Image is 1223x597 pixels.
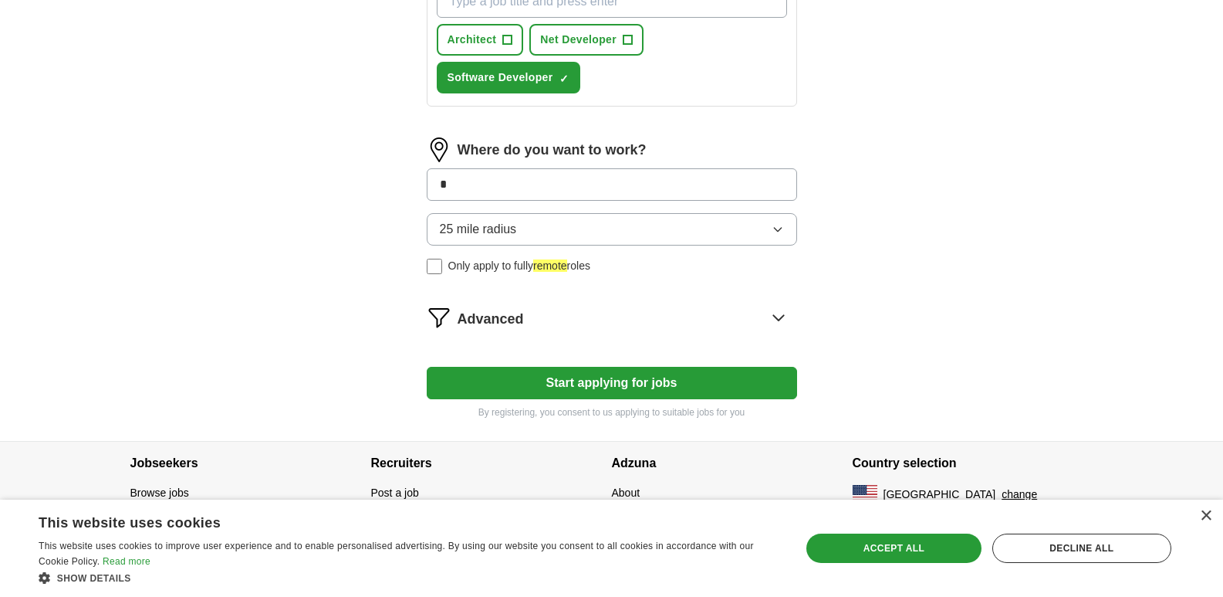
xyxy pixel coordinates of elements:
[533,259,567,272] em: remote
[458,140,647,161] label: Where do you want to work?
[806,534,981,563] div: Accept all
[427,305,451,330] img: filter
[448,70,553,86] span: Software Developer
[448,32,497,48] span: Architect
[39,509,740,532] div: This website uses cookies
[371,487,419,499] a: Post a job
[853,442,1093,485] h4: Country selection
[1002,487,1037,503] button: change
[448,258,590,274] span: Only apply to fully roles
[883,487,996,503] span: [GEOGRAPHIC_DATA]
[427,259,442,274] input: Only apply to fullyremoteroles
[427,213,797,246] button: 25 mile radius
[427,367,797,399] button: Start applying for jobs
[427,405,797,419] p: By registering, you consent to us applying to suitable jobs for you
[612,487,640,499] a: About
[458,309,524,330] span: Advanced
[529,24,644,56] button: Net Developer
[57,573,131,584] span: Show details
[130,487,189,499] a: Browse jobs
[1200,511,1211,522] div: Close
[39,570,779,585] div: Show details
[559,73,569,85] span: ✓
[992,534,1171,563] div: Decline all
[39,541,754,567] span: This website uses cookies to improve user experience and to enable personalised advertising. By u...
[437,24,524,56] button: Architect
[427,137,451,162] img: location.png
[853,485,877,504] img: US flag
[540,32,617,48] span: Net Developer
[103,556,150,567] a: Read more, opens a new window
[437,62,580,93] button: Software Developer✓
[440,220,517,239] span: 25 mile radius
